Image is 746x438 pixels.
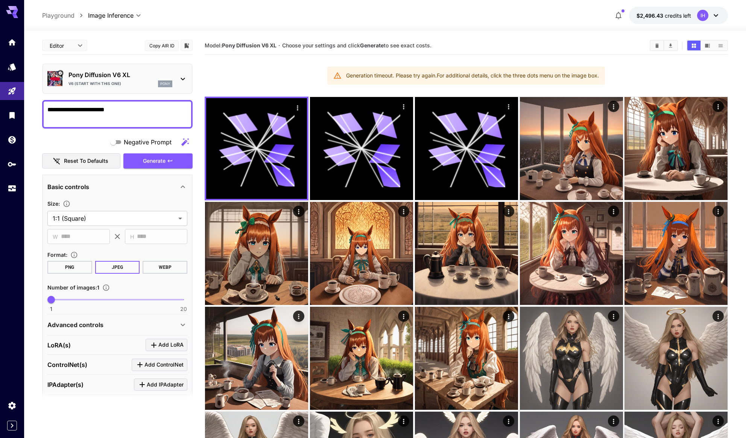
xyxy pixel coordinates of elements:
[47,284,99,291] span: Number of images : 1
[520,97,623,200] img: 2Q==
[144,360,184,370] span: Add ControlNet
[687,41,700,50] button: Show media in grid view
[143,156,166,166] span: Generate
[47,261,92,274] button: PNG
[205,42,277,48] span: Model:
[47,252,67,258] span: Format :
[68,70,172,79] p: Pony Diffusion V6 XL
[608,311,619,322] div: Actions
[629,7,728,24] button: $2,496.43247IH
[50,42,73,50] span: Editor
[57,70,63,76] button: Verified working
[53,232,58,241] span: W
[346,69,599,82] div: Generation timeout. Please try again. For additional details, click the three dots menu on the im...
[293,206,304,217] div: Actions
[67,251,81,259] button: Choose the file format for the output image.
[205,307,308,410] img: 2Q==
[415,202,518,305] img: 9k=
[47,380,84,389] p: IPAdapter(s)
[124,138,172,147] span: Negative Prompt
[608,415,619,427] div: Actions
[130,232,134,241] span: H
[205,202,308,305] img: Z
[398,311,409,322] div: Actions
[415,307,518,410] img: 9k=
[8,86,17,96] div: Playground
[47,360,87,369] p: ControlNet(s)
[624,307,728,410] img: 2Q==
[278,41,280,50] p: ·
[714,41,727,50] button: Show media in list view
[398,415,409,427] div: Actions
[95,261,140,274] button: JPEG
[503,415,514,427] div: Actions
[68,81,121,86] p: V6 (start with this one)
[88,11,134,20] span: Image Inference
[624,202,728,305] img: Z
[8,38,17,47] div: Home
[47,182,89,191] p: Basic controls
[664,41,677,50] button: Download All
[146,339,187,351] button: Click to add LoRA
[503,206,514,217] div: Actions
[143,261,187,274] button: WEBP
[310,307,413,410] img: 9k=
[398,206,409,217] div: Actions
[650,40,678,51] div: Clear AllDownload All
[180,305,187,313] span: 20
[123,153,193,169] button: Generate
[713,415,724,427] div: Actions
[132,359,187,371] button: Click to add ControlNet
[624,97,728,200] img: 2Q==
[293,415,304,427] div: Actions
[47,178,187,196] div: Basic controls
[360,42,384,48] b: Generate
[99,284,113,291] button: Specify how many images to generate in a single request. Each image generation will be charged se...
[183,41,190,50] button: Add to library
[637,12,691,20] div: $2,496.43247
[47,341,71,350] p: LoRA(s)
[520,307,623,410] img: 9k=
[8,62,17,71] div: Models
[8,184,17,193] div: Usage
[7,421,17,430] button: Expand sidebar
[47,67,187,90] div: Verified workingPony Diffusion V6 XLV6 (start with this one)pony
[145,40,179,51] button: Copy AIR ID
[713,311,724,322] div: Actions
[503,101,514,112] div: Actions
[520,202,623,305] img: 2Q==
[665,12,691,19] span: credits left
[8,401,17,410] div: Settings
[160,81,170,86] p: pony
[293,311,304,322] div: Actions
[687,40,728,51] div: Show media in grid viewShow media in video viewShow media in list view
[42,11,88,20] nav: breadcrumb
[158,340,184,350] span: Add LoRA
[147,380,184,390] span: Add IPAdapter
[713,101,724,112] div: Actions
[697,10,708,21] div: IH
[608,206,619,217] div: Actions
[53,214,175,223] span: 1:1 (Square)
[503,311,514,322] div: Actions
[60,200,73,208] button: Adjust the dimensions of the generated image by specifying its width and height in pixels, or sel...
[47,320,103,329] p: Advanced controls
[42,11,74,20] a: Playground
[222,42,277,48] b: Pony Diffusion V6 XL
[42,153,120,169] button: Reset to defaults
[650,41,664,50] button: Clear All
[8,159,17,169] div: API Keys
[637,12,665,19] span: $2,496.43
[608,101,619,112] div: Actions
[47,200,60,207] span: Size :
[282,42,431,48] span: Choose your settings and click to see exact costs.
[398,101,409,112] div: Actions
[713,206,724,217] div: Actions
[47,316,187,334] div: Advanced controls
[50,305,52,313] span: 1
[8,135,17,144] div: Wallet
[310,202,413,305] img: Z
[701,41,714,50] button: Show media in video view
